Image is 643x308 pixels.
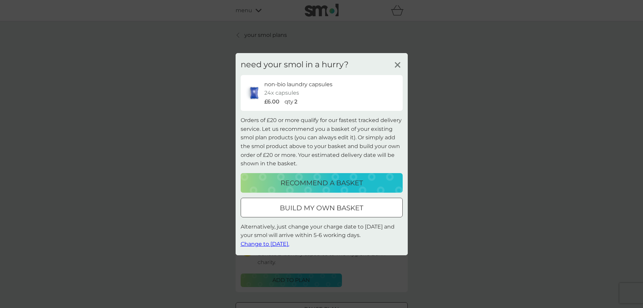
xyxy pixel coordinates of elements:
[285,97,293,106] p: qty
[264,97,279,106] p: £6.00
[264,89,299,97] p: 24x capsules
[241,60,349,69] h3: need your smol in a hurry?
[241,222,403,248] p: Alternatively, just change your charge date to [DATE] and your smol will arrive within 5-6 workin...
[241,173,403,193] button: recommend a basket
[294,97,297,106] p: 2
[264,80,332,89] p: non-bio laundry capsules
[241,240,289,248] button: Change to [DATE].
[241,241,289,247] span: Change to [DATE].
[241,116,403,168] p: Orders of £20 or more qualify for our fastest tracked delivery service. Let us recommend you a ba...
[280,203,363,213] p: build my own basket
[241,198,403,217] button: build my own basket
[280,177,363,188] p: recommend a basket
